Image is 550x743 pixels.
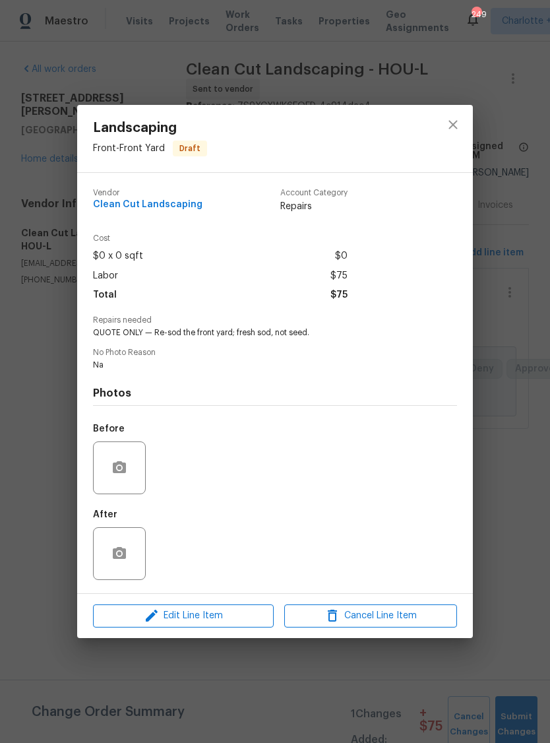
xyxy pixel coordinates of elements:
span: $75 [330,286,348,305]
span: Vendor [93,189,202,197]
span: Total [93,286,117,305]
span: Draft [174,142,206,155]
span: Landscaping [93,121,207,135]
span: $75 [330,267,348,286]
span: Cancel Line Item [288,608,453,624]
span: Repairs needed [93,316,457,325]
span: Cost [93,234,348,243]
span: Edit Line Item [97,608,270,624]
span: No Photo Reason [93,348,457,357]
span: QUOTE ONLY — Re-sod the front yard; fresh sod, not seed. [93,327,421,339]
span: Repairs [280,200,348,213]
h4: Photos [93,387,457,400]
button: close [437,109,469,141]
h5: Before [93,424,125,434]
div: 249 [472,8,481,21]
button: Cancel Line Item [284,604,457,628]
span: Account Category [280,189,348,197]
span: Front - Front Yard [93,144,165,153]
span: $0 x 0 sqft [93,247,143,266]
span: Clean Cut Landscaping [93,200,202,210]
span: $0 [335,247,348,266]
button: Edit Line Item [93,604,274,628]
h5: After [93,510,117,519]
span: Labor [93,267,118,286]
span: Na [93,360,421,371]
